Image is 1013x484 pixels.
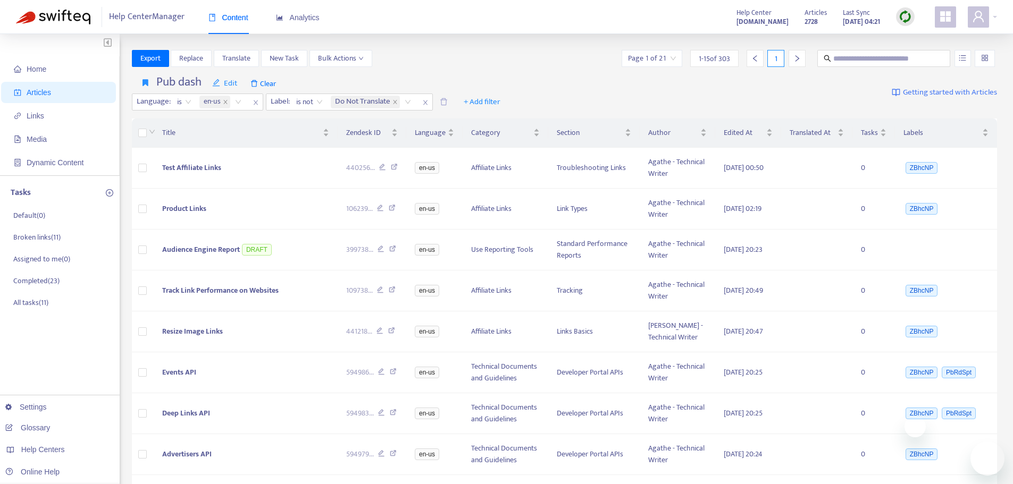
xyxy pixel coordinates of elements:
span: en-us [415,285,439,296]
td: Link Types [548,189,640,230]
img: image-link [892,88,900,97]
span: [DATE] 20:25 [724,407,763,419]
span: Zendesk ID [346,127,390,139]
td: 0 [852,393,895,434]
span: PbRdSpt [942,407,976,419]
span: appstore [939,10,952,23]
span: 106239 ... [346,203,373,215]
span: [DATE] 20:23 [724,243,763,256]
span: ZBhcNP [906,407,938,419]
span: Media [27,135,47,143]
span: account-book [14,89,21,96]
span: Author [648,127,698,139]
span: container [14,159,21,166]
span: ZBhcNP [906,285,938,296]
td: [PERSON_NAME] - Technical Writer [640,311,715,352]
td: Affiliate Links [463,148,548,189]
span: Home [27,65,46,73]
span: Articles [805,7,827,19]
span: Test Affiliate Links [162,162,221,174]
span: is not [296,94,323,110]
span: Title [162,127,320,139]
span: [DATE] 20:47 [724,325,763,337]
span: Label : [266,94,291,110]
span: Edit [212,77,238,90]
span: Bulk Actions [318,53,364,64]
button: Replace [171,50,212,67]
span: Do Not Translate [335,96,390,108]
span: Translated At [790,127,835,139]
th: Labels [895,118,997,148]
td: Standard Performance Reports [548,230,640,270]
span: 399738 ... [346,244,373,256]
span: [DATE] 00:50 [724,162,764,174]
strong: 2728 [805,16,818,28]
td: Technical Documents and Guidelines [463,434,548,475]
button: Export [132,50,169,67]
a: Glossary [5,423,50,432]
span: ZBhcNP [906,203,938,215]
a: Settings [5,403,47,411]
span: PbRdSpt [942,367,976,378]
span: down [149,129,155,135]
span: Analytics [276,13,320,22]
td: 0 [852,270,895,311]
span: book [208,14,216,21]
p: Broken links ( 11 ) [13,232,61,243]
span: en-us [415,407,439,419]
span: Tasks [861,127,878,139]
span: ZBhcNP [906,326,938,337]
td: 0 [852,189,895,230]
div: 1 [767,50,784,67]
strong: [DATE] 04:21 [843,16,880,28]
button: + Add filter [456,94,508,111]
img: Swifteq [16,10,90,24]
span: plus-circle [106,189,113,197]
td: Links Basics [548,311,640,352]
span: Last Sync [843,7,870,19]
span: en-us [204,96,221,108]
span: Category [471,127,531,139]
td: Agathe - Technical Writer [640,393,715,434]
td: Agathe - Technical Writer [640,270,715,311]
span: user [972,10,985,23]
td: Troubleshooting Links [548,148,640,189]
span: en-us [199,96,230,108]
span: close [223,99,228,105]
td: Developer Portal APIs [548,434,640,475]
a: Getting started with Articles [892,75,997,111]
span: search [824,55,831,62]
th: Author [640,118,715,148]
span: Resize Image Links [162,325,223,337]
td: 0 [852,311,895,352]
span: Audience Engine Report [162,243,240,256]
td: Use Reporting Tools [463,230,548,270]
span: down [358,56,364,61]
button: Translate [214,50,259,67]
span: ZBhcNP [906,367,938,378]
span: en-us [415,162,439,174]
span: Do Not Translate [331,96,400,108]
span: area-chart [276,14,283,21]
iframe: Button to launch messaging window [970,441,1004,475]
span: Help Centers [21,445,65,454]
span: Product Links [162,202,206,215]
span: en-us [415,203,439,215]
p: Completed ( 23 ) [13,275,60,286]
td: Agathe - Technical Writer [640,352,715,393]
span: + Add filter [464,96,500,108]
th: Title [154,118,337,148]
th: Zendesk ID [338,118,407,148]
a: Online Help [5,468,60,476]
span: en-us [415,326,439,337]
span: 109738 ... [346,285,373,296]
a: [DOMAIN_NAME] [736,15,789,28]
td: 0 [852,434,895,475]
span: 441218 ... [346,326,372,337]
span: [DATE] 02:19 [724,202,761,215]
th: Category [463,118,548,148]
td: Affiliate Links [463,311,548,352]
td: Agathe - Technical Writer [640,148,715,189]
span: Content [208,13,248,22]
button: editEdit [204,75,246,92]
